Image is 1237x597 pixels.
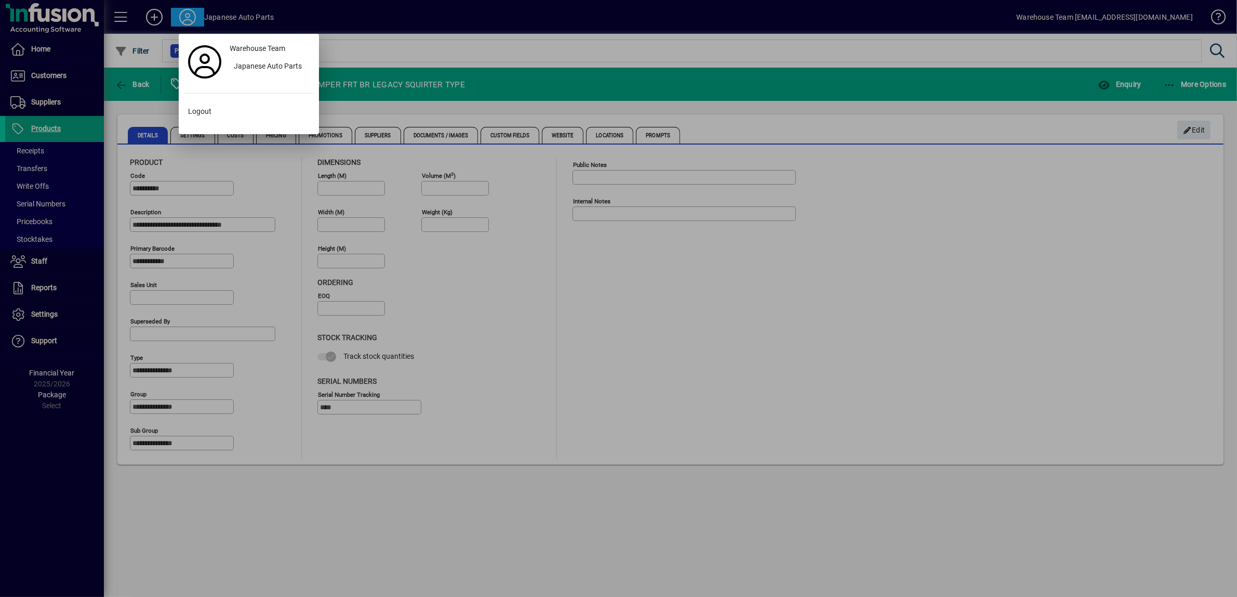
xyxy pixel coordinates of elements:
span: Logout [188,106,211,117]
a: Profile [184,53,225,71]
span: Warehouse Team [230,43,285,54]
button: Japanese Auto Parts [225,58,314,76]
button: Logout [184,102,314,121]
a: Warehouse Team [225,39,314,58]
